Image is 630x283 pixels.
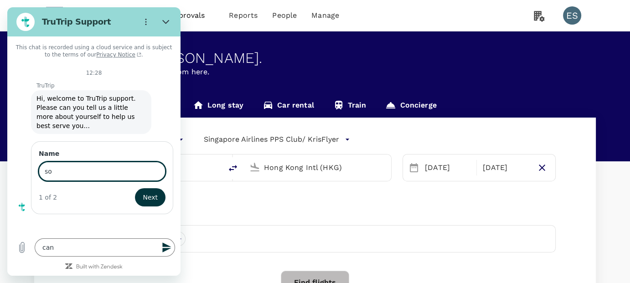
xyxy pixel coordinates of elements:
[229,10,258,21] span: Reports
[264,160,372,175] input: Going to
[253,96,324,118] a: Car rental
[324,96,376,118] a: Train
[204,134,350,145] button: Singapore Airlines PPS Club/ KrisFlyer
[311,10,339,21] span: Manage
[204,134,339,145] p: Singapore Airlines PPS Club/ KrisFlyer
[169,10,214,21] span: Approvals
[34,5,76,26] img: Swan & Maclaren Group
[421,159,475,177] div: [DATE]
[29,87,139,123] span: Hi, welcome to TruTrip support. Please can you tell us a little more about yourself to help us be...
[563,6,581,25] div: ES
[183,96,253,118] a: Long stay
[135,185,150,196] span: Next
[128,45,134,50] svg: (opens in a new tab)
[31,142,158,151] label: Name
[128,181,158,199] button: Next
[35,9,126,20] h2: TruTrip Support
[150,5,168,24] button: Close
[34,50,596,67] div: Welcome back , [PERSON_NAME] .
[79,62,95,69] p: 12:28
[272,10,297,21] span: People
[385,166,387,168] button: Open
[150,231,168,249] button: Send message
[89,44,134,51] a: Privacy Notice(opens in a new tab)
[7,7,181,276] iframe: Messaging window
[7,36,166,51] p: This chat is recorded using a cloud service and is subject to the terms of our .
[31,185,50,195] div: 1 of 2
[29,75,173,82] p: TruTrip
[222,157,244,179] button: delete
[34,67,596,77] p: Planning a business trip? Get started from here.
[376,96,446,118] a: Concierge
[5,231,24,249] button: Upload file
[69,257,115,263] a: Built with Zendesk: Visit the Zendesk website in a new tab
[216,166,217,168] button: Open
[27,231,168,249] textarea: can
[74,211,556,221] div: Travellers
[129,5,148,24] button: Options menu
[479,159,532,177] div: [DATE]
